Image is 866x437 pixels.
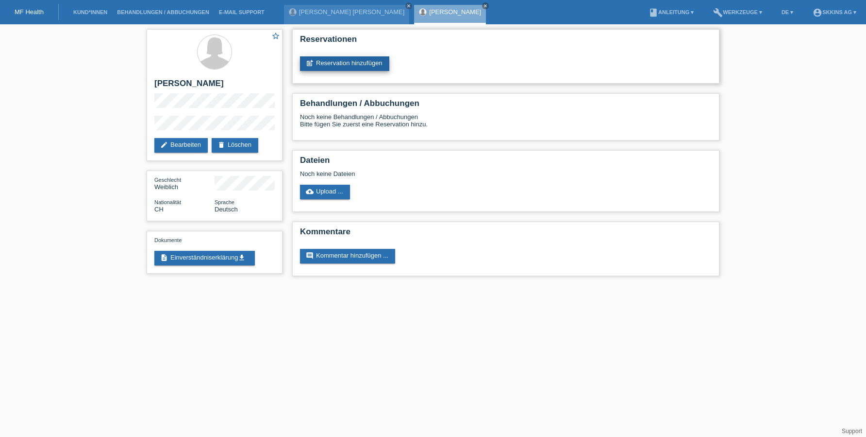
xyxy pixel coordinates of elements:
a: close [482,2,489,9]
i: book [649,8,658,17]
a: editBearbeiten [154,138,208,153]
h2: Dateien [300,156,712,170]
i: close [483,3,488,8]
a: buildWerkzeuge ▾ [708,9,767,15]
div: Noch keine Behandlungen / Abbuchungen Bitte fügen Sie zuerst eine Reservation hinzu. [300,113,712,135]
a: DE ▾ [777,9,798,15]
a: Kund*innen [68,9,112,15]
h2: [PERSON_NAME] [154,79,275,93]
div: Weiblich [154,176,215,191]
a: account_circleSKKINS AG ▾ [808,9,861,15]
a: E-Mail Support [214,9,269,15]
a: deleteLöschen [212,138,258,153]
h2: Reservationen [300,35,712,49]
i: post_add [306,59,314,67]
i: edit [160,141,168,149]
i: delete [217,141,225,149]
a: descriptionEinverständniserklärungget_app [154,251,255,265]
a: Support [842,428,862,435]
h2: Kommentare [300,227,712,242]
i: comment [306,252,314,260]
i: star_border [271,32,280,40]
span: Geschlecht [154,177,181,183]
a: [PERSON_NAME] [429,8,481,16]
a: MF Health [15,8,44,16]
span: Deutsch [215,206,238,213]
span: Dokumente [154,237,182,243]
a: post_addReservation hinzufügen [300,56,389,71]
span: Schweiz [154,206,164,213]
a: Behandlungen / Abbuchungen [112,9,214,15]
span: Nationalität [154,199,181,205]
a: commentKommentar hinzufügen ... [300,249,395,263]
a: close [405,2,412,9]
i: account_circle [813,8,822,17]
h2: Behandlungen / Abbuchungen [300,99,712,113]
a: cloud_uploadUpload ... [300,185,350,199]
i: close [406,3,411,8]
span: Sprache [215,199,234,205]
a: star_border [271,32,280,42]
i: get_app [238,254,246,262]
i: build [713,8,723,17]
i: description [160,254,168,262]
div: Noch keine Dateien [300,170,597,177]
a: [PERSON_NAME] [PERSON_NAME] [299,8,404,16]
a: bookAnleitung ▾ [644,9,699,15]
i: cloud_upload [306,188,314,195]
